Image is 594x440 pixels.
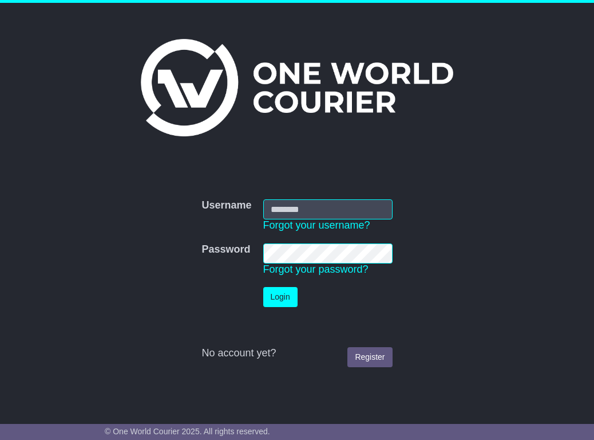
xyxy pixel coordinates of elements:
[201,347,392,360] div: No account yet?
[105,427,270,436] span: © One World Courier 2025. All rights reserved.
[263,264,369,275] a: Forgot your password?
[263,219,370,231] a: Forgot your username?
[263,287,298,307] button: Login
[201,199,251,212] label: Username
[141,39,453,136] img: One World
[201,243,250,256] label: Password
[347,347,392,367] a: Register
